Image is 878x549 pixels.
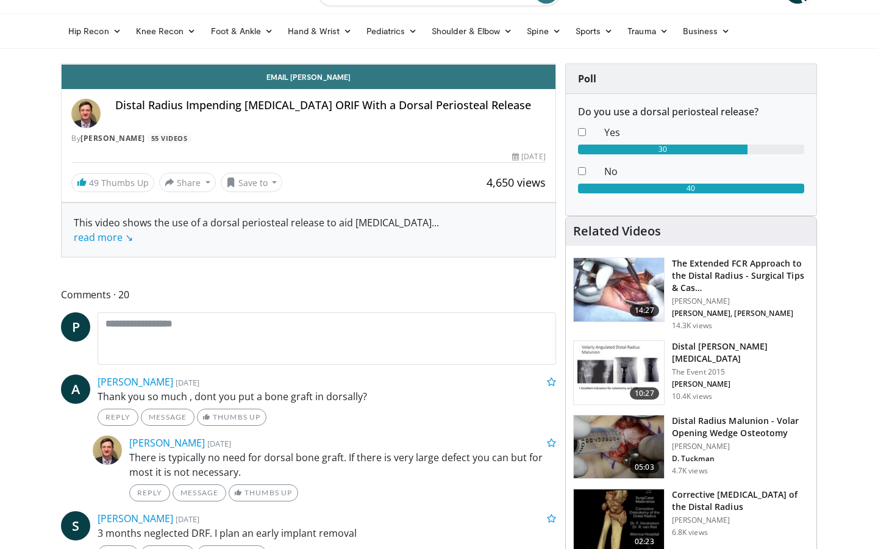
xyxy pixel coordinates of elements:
p: 4.7K views [672,466,708,476]
a: Hip Recon [61,19,129,43]
span: 10:27 [630,387,659,400]
dd: No [595,164,813,179]
a: [PERSON_NAME] [129,436,205,450]
p: [PERSON_NAME] [672,379,809,389]
img: Avatar [71,99,101,128]
h3: Corrective [MEDICAL_DATA] of the Distal Radius [672,489,809,513]
p: 3 months neglected DRF. I plan an early implant removal [98,526,556,540]
a: [PERSON_NAME] [80,133,145,143]
a: 55 Videos [147,133,191,143]
img: Avatar [93,436,122,465]
span: 05:03 [630,461,659,473]
div: 30 [578,145,748,154]
dd: Yes [595,125,813,140]
a: Knee Recon [129,19,204,43]
p: D. Tuckman [672,454,809,464]
h3: Distal [PERSON_NAME][MEDICAL_DATA] [672,340,809,365]
a: 10:27 Distal [PERSON_NAME][MEDICAL_DATA] The Event 2015 [PERSON_NAME] 10.4K views [573,340,809,405]
h6: Do you use a dorsal periosteal release? [578,106,804,118]
a: Message [141,409,195,426]
a: 05:03 Distal Radius Malunion - Volar Opening Wedge Osteotomy [PERSON_NAME] D. Tuckman 4.7K views [573,415,809,479]
h4: Related Videos [573,224,661,239]
small: [DATE] [176,514,199,525]
a: Hand & Wrist [280,19,359,43]
img: d9e2a242-a8cd-4962-96ed-f6e7b6889c39.150x105_q85_crop-smart_upscale.jpg [574,341,664,404]
span: 49 [89,177,99,188]
span: 02:23 [630,536,659,548]
a: Foot & Ankle [204,19,281,43]
a: Sports [568,19,621,43]
a: A [61,375,90,404]
a: Message [173,484,226,501]
a: read more ↘ [74,231,133,244]
p: 14.3K views [672,321,712,331]
small: [DATE] [207,438,231,449]
small: [DATE] [176,377,199,388]
a: Shoulder & Elbow [424,19,519,43]
a: S [61,511,90,540]
div: 40 [578,184,804,193]
a: Business [676,19,738,43]
p: 10.4K views [672,392,712,401]
a: P [61,312,90,342]
span: 4,650 views [487,175,546,190]
a: 14:27 The Extended FCR Approach to the Distal Radius - Surgical Tips & Cas… [PERSON_NAME] [PERSON... [573,257,809,331]
div: This video shows the use of a dorsal periosteal release to aid [MEDICAL_DATA] [74,215,543,245]
p: [PERSON_NAME] [672,515,809,525]
div: By [71,133,546,144]
span: 14:27 [630,304,659,317]
p: There is typically no need for dorsal bone graft. If there is very large defect you can but for m... [129,450,556,479]
a: Reply [98,409,138,426]
a: Thumbs Up [197,409,266,426]
a: Email [PERSON_NAME] [62,65,555,89]
p: [PERSON_NAME], [PERSON_NAME] [672,309,809,318]
a: 49 Thumbs Up [71,173,154,192]
a: Trauma [620,19,676,43]
a: Reply [129,484,170,501]
a: Pediatrics [359,19,424,43]
p: The Event 2015 [672,367,809,377]
strong: Poll [578,72,596,85]
div: [DATE] [512,151,545,162]
img: 2c6ec3c6-68ea-4c94-873f-422dc06e1622.150x105_q85_crop-smart_upscale.jpg [574,258,664,321]
a: [PERSON_NAME] [98,375,173,389]
a: Spine [519,19,568,43]
button: Share [159,173,216,192]
h4: Distal Radius Impending [MEDICAL_DATA] ORIF With a Dorsal Periosteal Release [115,99,546,112]
h3: Distal Radius Malunion - Volar Opening Wedge Osteotomy [672,415,809,439]
img: a9324570-497f-4269-97ec-cb92196fee4e.jpg.150x105_q85_crop-smart_upscale.jpg [574,415,664,479]
p: Thank you so much , dont you put a bone graft in dorsally? [98,389,556,404]
p: [PERSON_NAME] [672,442,809,451]
a: Thumbs Up [229,484,298,501]
a: [PERSON_NAME] [98,512,173,525]
span: Comments 20 [61,287,556,303]
p: 6.8K views [672,528,708,537]
video-js: Video Player [62,64,555,65]
p: [PERSON_NAME] [672,296,809,306]
button: Save to [221,173,283,192]
h3: The Extended FCR Approach to the Distal Radius - Surgical Tips & Cas… [672,257,809,294]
